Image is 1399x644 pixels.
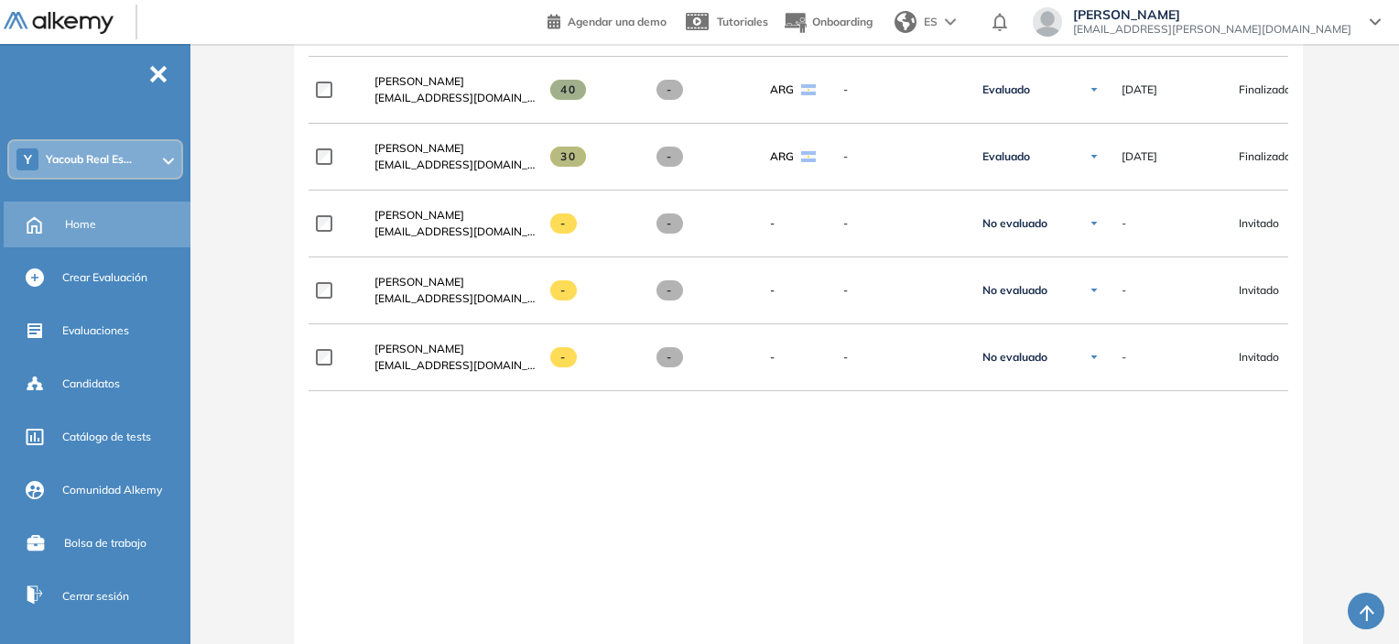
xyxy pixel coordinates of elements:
span: Finalizado [1239,82,1291,98]
span: Agendar una demo [568,15,667,28]
span: - [1122,349,1126,366]
span: - [550,213,577,234]
span: Invitado [1239,282,1279,299]
span: [PERSON_NAME] [374,275,464,289]
span: Onboarding [812,15,873,28]
a: Agendar una demo [548,9,667,31]
span: [EMAIL_ADDRESS][DOMAIN_NAME] [374,290,536,307]
span: ARG [770,82,794,98]
a: [PERSON_NAME] [374,341,536,357]
img: ARG [801,151,816,162]
span: - [656,213,683,234]
span: - [843,148,960,165]
span: ARG [770,148,794,165]
span: [DATE] [1122,148,1157,165]
span: Tutoriales [717,15,768,28]
span: [EMAIL_ADDRESS][DOMAIN_NAME] [374,357,536,374]
span: Invitado [1239,349,1279,366]
span: - [770,282,775,299]
span: - [656,347,683,367]
span: No evaluado [982,350,1047,365]
span: Home [65,216,96,233]
span: - [770,215,775,232]
a: [PERSON_NAME] [374,207,536,224]
span: [DATE] [1122,82,1157,98]
span: Catálogo de tests [62,429,151,445]
span: - [656,147,683,167]
span: [PERSON_NAME] [1073,7,1351,22]
span: Cerrar sesión [62,588,129,605]
img: ARG [801,84,816,95]
a: [PERSON_NAME] [374,274,536,290]
img: Ícono de flecha [1089,84,1100,95]
span: ES [924,14,938,30]
span: No evaluado [982,283,1047,298]
span: [EMAIL_ADDRESS][PERSON_NAME][DOMAIN_NAME] [1073,22,1351,37]
span: [EMAIL_ADDRESS][DOMAIN_NAME] [374,90,536,106]
span: - [843,215,960,232]
span: - [550,280,577,300]
span: Candidatos [62,376,120,392]
span: [PERSON_NAME] [374,342,464,355]
span: 30 [550,147,586,167]
span: Finalizado [1239,148,1291,165]
span: 40 [550,80,586,100]
span: [EMAIL_ADDRESS][DOMAIN_NAME] [374,224,536,240]
a: [PERSON_NAME] [374,73,536,90]
span: Bolsa de trabajo [64,535,146,551]
img: Ícono de flecha [1089,285,1100,296]
span: - [1122,215,1126,232]
span: - [843,349,960,366]
span: Evaluaciones [62,322,129,339]
span: Evaluado [982,82,1030,97]
span: - [1122,282,1126,299]
span: - [656,80,683,100]
img: world [895,11,916,33]
span: - [656,280,683,300]
span: No evaluado [982,216,1047,231]
img: Ícono de flecha [1089,218,1100,229]
span: [PERSON_NAME] [374,74,464,88]
span: [PERSON_NAME] [374,141,464,155]
span: Y [24,152,32,167]
span: [EMAIL_ADDRESS][DOMAIN_NAME] [374,157,536,173]
img: Logo [4,12,114,35]
span: Evaluado [982,149,1030,164]
span: Invitado [1239,215,1279,232]
span: - [843,282,960,299]
span: Crear Evaluación [62,269,147,286]
span: - [843,82,960,98]
span: - [770,349,775,366]
button: Onboarding [783,3,873,42]
img: arrow [945,18,956,26]
img: Ícono de flecha [1089,352,1100,363]
span: [PERSON_NAME] [374,208,464,222]
span: Yacoub Real Es... [46,152,132,167]
img: Ícono de flecha [1089,151,1100,162]
span: - [550,347,577,367]
a: [PERSON_NAME] [374,140,536,157]
span: Comunidad Alkemy [62,482,162,498]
